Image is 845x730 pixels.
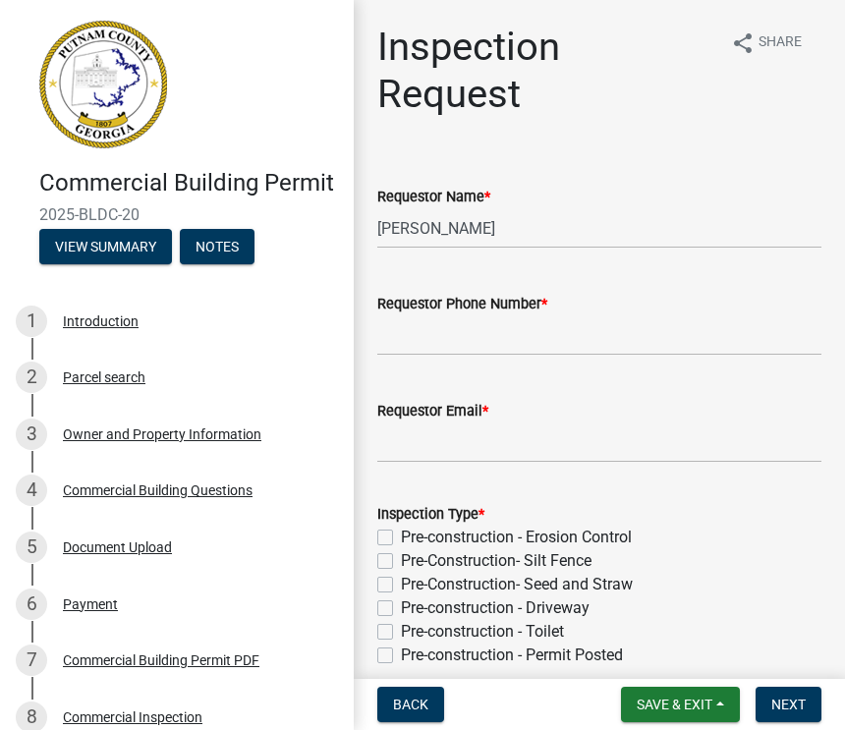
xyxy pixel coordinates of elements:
[401,573,633,596] label: Pre-Construction- Seed and Straw
[63,314,139,328] div: Introduction
[63,597,118,611] div: Payment
[401,667,640,691] label: Pre-construction - Property Marked
[16,362,47,393] div: 2
[756,687,821,722] button: Next
[16,475,47,506] div: 4
[16,589,47,620] div: 6
[377,405,488,419] label: Requestor Email
[621,687,740,722] button: Save & Exit
[16,419,47,450] div: 3
[637,697,712,712] span: Save & Exit
[180,240,254,255] wm-modal-confirm: Notes
[731,31,755,55] i: share
[377,24,712,118] h1: Inspection Request
[715,24,817,62] button: shareShare
[39,229,172,264] button: View Summary
[63,710,202,724] div: Commercial Inspection
[401,620,564,644] label: Pre-construction - Toilet
[377,508,484,522] label: Inspection Type
[377,298,547,311] label: Requestor Phone Number
[771,697,806,712] span: Next
[393,697,428,712] span: Back
[39,205,314,224] span: 2025-BLDC-20
[39,21,167,148] img: Putnam County, Georgia
[63,653,259,667] div: Commercial Building Permit PDF
[16,306,47,337] div: 1
[63,427,261,441] div: Owner and Property Information
[401,549,591,573] label: Pre-Construction- Silt Fence
[401,644,623,667] label: Pre-construction - Permit Posted
[401,596,590,620] label: Pre-construction - Driveway
[759,31,802,55] span: Share
[63,483,253,497] div: Commercial Building Questions
[63,370,145,384] div: Parcel search
[16,645,47,676] div: 7
[16,532,47,563] div: 5
[63,540,172,554] div: Document Upload
[377,191,490,204] label: Requestor Name
[377,687,444,722] button: Back
[180,229,254,264] button: Notes
[401,526,632,549] label: Pre-construction - Erosion Control
[39,169,338,197] h4: Commercial Building Permit
[39,240,172,255] wm-modal-confirm: Summary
